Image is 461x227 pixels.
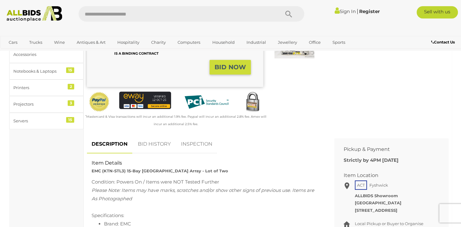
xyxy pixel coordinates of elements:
a: Printers 2 [9,79,84,96]
div: Notebooks & Laptops [13,68,65,75]
div: Servers [13,117,65,125]
div: 15 [66,67,74,73]
small: Mastercard & Visa transactions will incur an additional 1.9% fee. Paypal will incur an additional... [85,115,266,126]
a: Register [359,8,380,14]
a: BID HISTORY [133,135,175,153]
div: 3 [68,100,74,106]
span: ACT [355,180,367,190]
a: Wine [50,37,69,48]
b: Strictly by 4PM [DATE] [344,157,399,163]
strong: [STREET_ADDRESS] [355,208,397,213]
button: Search [273,6,304,22]
div: Projectors [13,101,65,108]
span: Please Note: Items may have marks, scratches and/or show other signs of previous use. Items are A... [92,187,314,202]
strong: EMC (KTN-STL3) 15-Bay [GEOGRAPHIC_DATA] Array - Lot of Two [92,168,228,173]
img: Secured by Rapid SSL [242,92,263,113]
a: Sign In [335,8,356,14]
img: eWAY Payment Gateway [119,92,171,109]
h2: Item Location [344,173,430,178]
a: Sell with us [417,6,458,19]
a: Industrial [242,37,270,48]
a: Trucks [25,37,46,48]
img: PCI DSS compliant [180,92,233,112]
div: Condition: Powers On / Items were NOT Tested Further [92,178,320,186]
b: A WINNING BID IS A BINDING CONTRACT [114,44,247,55]
a: [GEOGRAPHIC_DATA] [5,48,57,58]
img: Allbids.com.au [3,6,66,22]
a: Projectors 3 [9,96,84,112]
a: Notebooks & Laptops 15 [9,63,84,79]
small: This Item will incur a Buyer's Premium of 22.5% including GST. [114,44,247,55]
span: Fyshwick [368,181,390,189]
a: Hospitality [113,37,143,48]
a: Antiques & Art [73,37,110,48]
a: Computers [174,37,204,48]
a: Charity [147,37,170,48]
div: 15 [66,117,74,123]
div: Specifications: [92,211,320,220]
strong: BID NOW [215,63,246,71]
span: | [357,8,358,15]
a: Office [305,37,325,48]
div: 2 [68,84,74,89]
strong: ALLBIDS Showroom [GEOGRAPHIC_DATA] [355,193,401,205]
a: Cars [5,37,21,48]
div: Printers [13,84,65,91]
a: Sports [328,37,349,48]
a: Contact Us [431,39,456,46]
a: Jewellery [274,37,301,48]
a: Household [208,37,238,48]
b: Contact Us [431,40,455,44]
button: BID NOW [210,60,251,75]
a: INSPECTION [176,135,217,153]
img: Official PayPal Seal [88,92,110,112]
a: Servers 15 [9,113,84,129]
a: DESCRIPTION [87,135,132,153]
h2: Pickup & Payment [344,147,430,152]
h2: Item Details [92,160,320,166]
